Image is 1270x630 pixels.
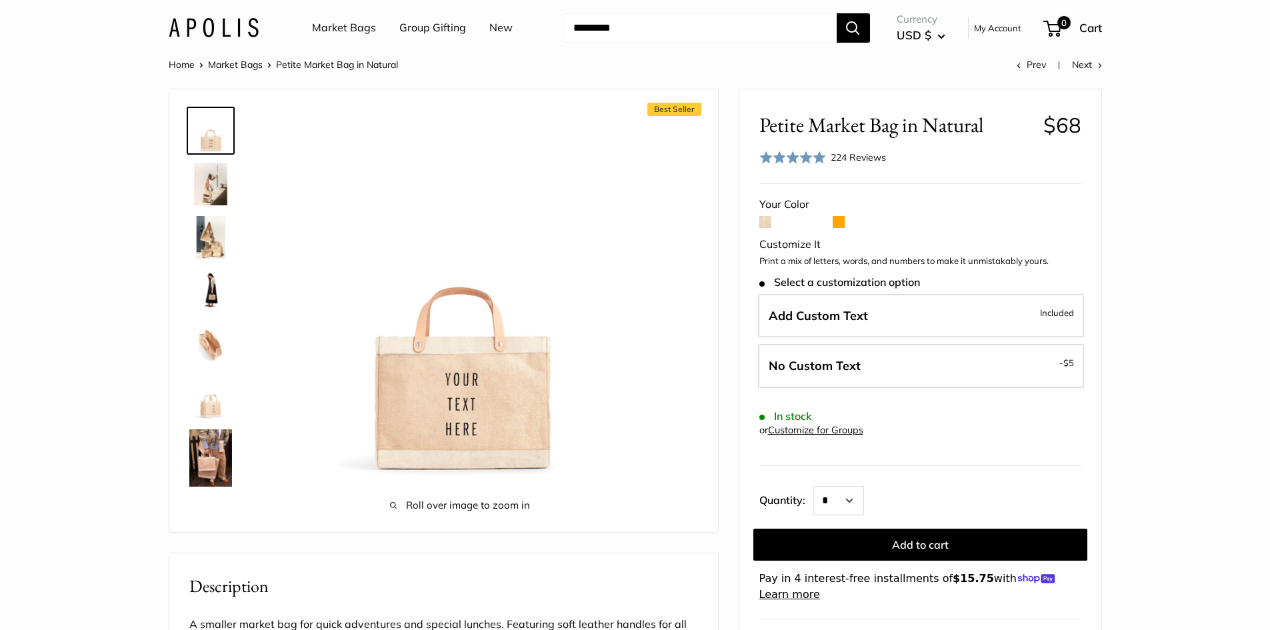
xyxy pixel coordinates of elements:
span: $5 [1063,357,1074,368]
span: Petite Market Bag in Natural [759,113,1033,137]
label: Quantity: [759,482,813,515]
span: Cart [1079,21,1102,35]
span: $68 [1043,112,1081,138]
span: Roll over image to zoom in [276,496,644,515]
a: description_Effortless style that elevates every moment [187,160,235,208]
span: Petite Market Bag in Natural [276,59,398,71]
span: 224 Reviews [831,151,886,163]
img: Petite Market Bag in Natural [189,109,232,152]
a: Petite Market Bag in Natural [187,107,235,155]
a: My Account [974,20,1021,36]
label: Leave Blank [758,344,1084,388]
span: Included [1040,305,1074,321]
span: No Custom Text [769,358,861,373]
a: 0 Cart [1045,17,1102,39]
a: Market Bags [208,59,263,71]
h2: Description [189,573,698,599]
a: Next [1072,59,1102,71]
div: Customize It [759,235,1081,255]
span: Add Custom Text [769,308,868,323]
img: Petite Market Bag in Natural [189,497,232,540]
div: Your Color [759,195,1081,215]
a: Petite Market Bag in Natural [187,495,235,543]
a: Customize for Groups [768,424,863,436]
img: Petite Market Bag in Natural [189,429,232,487]
a: Petite Market Bag in Natural [187,373,235,421]
button: Add to cart [753,529,1087,561]
img: Petite Market Bag in Natural [189,376,232,419]
img: description_Spacious inner area with room for everything. [189,323,232,365]
span: Currency [897,10,945,29]
a: description_The Original Market bag in its 4 native styles [187,213,235,261]
a: Group Gifting [399,18,466,38]
img: description_Effortless style that elevates every moment [189,163,232,205]
span: USD $ [897,28,931,42]
a: description_Spacious inner area with room for everything. [187,320,235,368]
label: Add Custom Text [758,294,1084,338]
img: Petite Market Bag in Natural [276,109,644,477]
span: 0 [1057,16,1070,29]
a: Prev [1017,59,1046,71]
nav: Breadcrumb [169,56,398,73]
span: - [1059,355,1074,371]
img: Petite Market Bag in Natural [189,269,232,312]
span: Select a customization option [759,276,920,289]
span: Best Seller [647,103,701,116]
img: description_The Original Market bag in its 4 native styles [189,216,232,259]
a: New [489,18,513,38]
a: Petite Market Bag in Natural [187,267,235,315]
p: Print a mix of letters, words, and numbers to make it unmistakably yours. [759,255,1081,268]
a: Home [169,59,195,71]
a: Market Bags [312,18,376,38]
div: or [759,421,863,439]
button: Search [837,13,870,43]
span: In stock [759,410,812,423]
img: Apolis [169,18,259,37]
a: Petite Market Bag in Natural [187,427,235,489]
button: USD $ [897,25,945,46]
input: Search... [563,13,837,43]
